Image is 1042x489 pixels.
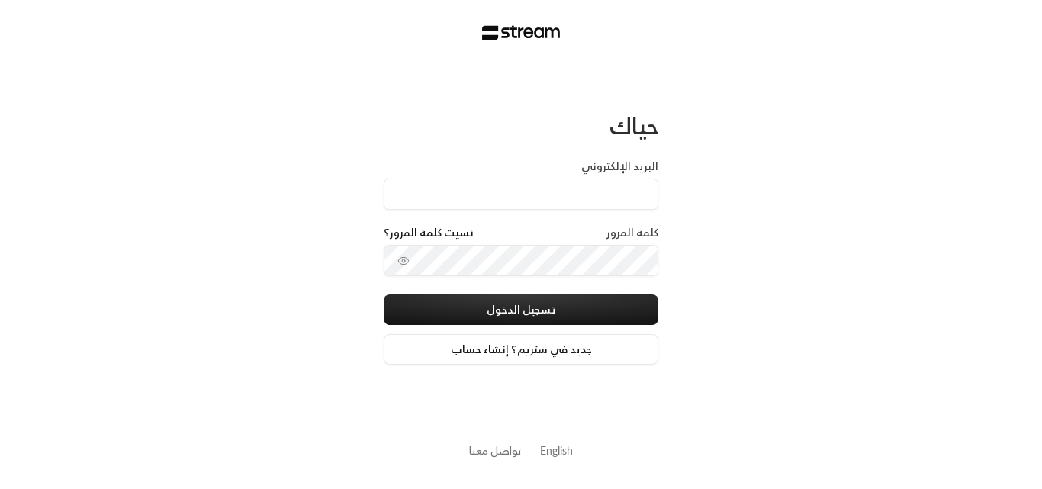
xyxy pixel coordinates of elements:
[469,441,522,460] a: تواصل معنا
[606,225,658,240] label: كلمة المرور
[391,249,416,273] button: toggle password visibility
[384,334,658,365] a: جديد في ستريم؟ إنشاء حساب
[581,159,658,174] label: البريد الإلكتروني
[482,25,561,40] img: Stream Logo
[540,436,573,465] a: English
[384,294,658,325] button: تسجيل الدخول
[469,442,522,458] button: تواصل معنا
[384,225,474,240] a: نسيت كلمة المرور؟
[609,105,658,146] span: حياك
